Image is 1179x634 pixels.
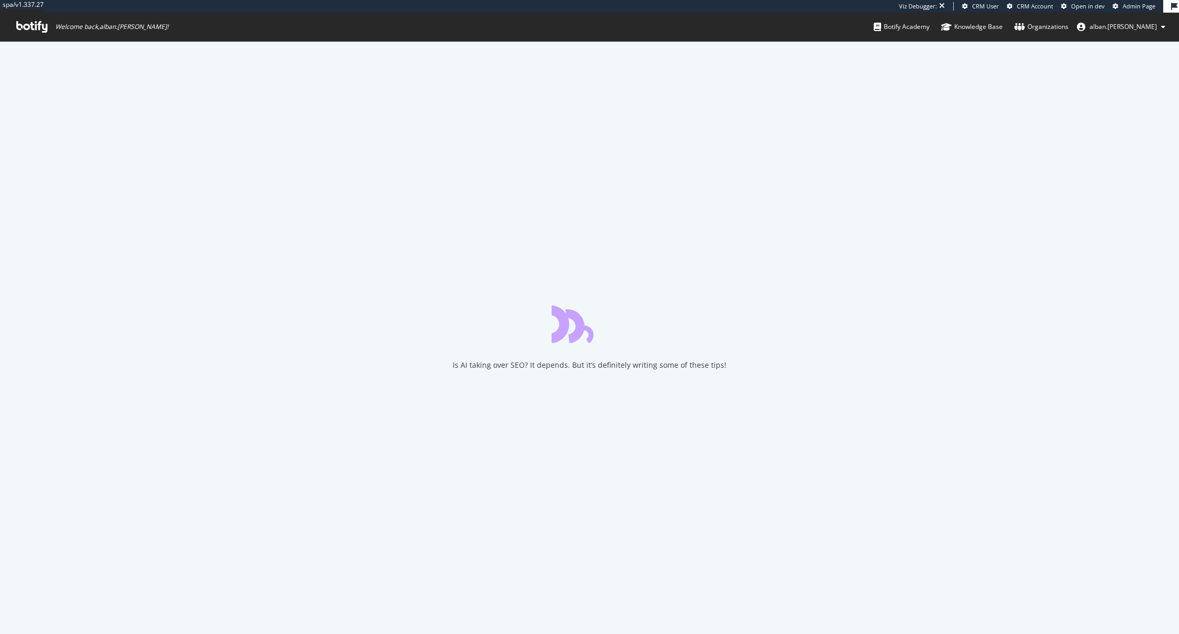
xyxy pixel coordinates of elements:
a: Knowledge Base [941,13,1003,41]
div: Organizations [1014,22,1068,32]
span: Welcome back, alban.[PERSON_NAME] ! [55,23,168,31]
a: Admin Page [1113,2,1155,11]
div: Knowledge Base [941,22,1003,32]
span: CRM User [972,2,999,10]
a: Botify Academy [874,13,930,41]
div: Is AI taking over SEO? It depends. But it’s definitely writing some of these tips! [453,360,726,370]
span: CRM Account [1017,2,1053,10]
div: animation [552,305,627,343]
button: alban.[PERSON_NAME] [1068,18,1174,35]
a: Organizations [1014,13,1068,41]
a: CRM Account [1007,2,1053,11]
span: Open in dev [1071,2,1105,10]
span: alban.ruelle [1090,22,1157,31]
div: Botify Academy [874,22,930,32]
a: Open in dev [1061,2,1105,11]
a: CRM User [962,2,999,11]
div: Viz Debugger: [899,2,937,11]
span: Admin Page [1123,2,1155,10]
